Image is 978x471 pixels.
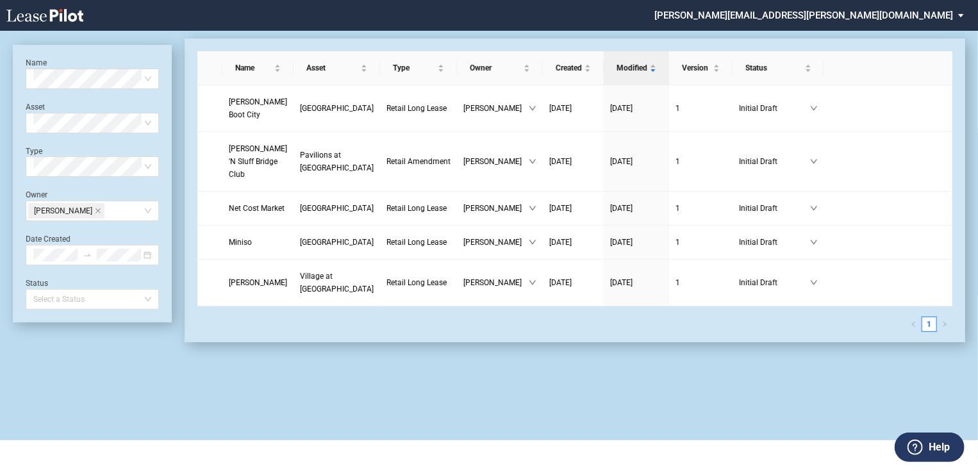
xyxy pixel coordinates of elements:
label: Help [929,439,950,456]
th: Name [222,51,294,85]
span: Retail Long Lease [386,204,447,213]
span: [PERSON_NAME] [463,202,529,215]
span: [DATE] [610,238,633,247]
a: [GEOGRAPHIC_DATA] [300,102,374,115]
span: Pavilions at Eastlake [300,151,374,172]
span: Retail Long Lease [386,278,447,287]
a: [GEOGRAPHIC_DATA] [300,202,374,215]
span: Warby Parker [229,278,287,287]
a: Pavilions at [GEOGRAPHIC_DATA] [300,149,374,174]
span: down [529,238,536,246]
span: down [529,204,536,212]
label: Asset [26,103,45,112]
li: Previous Page [906,317,922,332]
span: down [810,279,818,286]
th: Asset [294,51,380,85]
span: [DATE] [610,278,633,287]
button: right [937,317,952,332]
a: [PERSON_NAME] Boot City [229,95,287,121]
span: 1 [675,104,680,113]
span: Westminster City Center [300,104,374,113]
span: Cavender’s Boot City [229,97,287,119]
span: to [83,251,92,260]
a: 1 [922,317,936,331]
th: Owner [457,51,543,85]
a: 1 [675,236,726,249]
a: Retail Long Lease [386,236,451,249]
span: Initial Draft [739,276,810,289]
span: 1 [675,204,680,213]
th: Version [669,51,733,85]
span: down [810,238,818,246]
a: [DATE] [610,155,663,168]
span: [DATE] [549,204,572,213]
span: [PERSON_NAME] [463,102,529,115]
span: left [911,321,917,327]
span: down [810,204,818,212]
th: Type [380,51,457,85]
a: [PERSON_NAME] 'N Sluff Bridge Club [229,142,287,181]
span: Owner [470,62,521,74]
li: 1 [922,317,937,332]
label: Status [26,279,48,288]
a: [DATE] [549,236,597,249]
span: [PERSON_NAME] [463,276,529,289]
span: Regency Park Shopping Center [300,204,374,213]
span: Ruff 'N Sluff Bridge Club [229,144,287,179]
span: Retail Amendment [386,157,451,166]
label: Owner [26,190,47,199]
th: Created [543,51,604,85]
th: Modified [604,51,669,85]
a: [DATE] [549,276,597,289]
span: 1 [675,278,680,287]
li: Next Page [937,317,952,332]
a: [DATE] [610,202,663,215]
span: [DATE] [610,104,633,113]
span: [PERSON_NAME] [34,204,92,218]
span: down [529,104,536,112]
span: [PERSON_NAME] [463,236,529,249]
span: Created [556,62,582,74]
span: Asset [306,62,358,74]
a: [DATE] [610,102,663,115]
th: Status [733,51,824,85]
span: Initial Draft [739,236,810,249]
span: down [529,158,536,165]
a: [PERSON_NAME] [229,276,287,289]
span: close [95,208,101,214]
a: Retail Long Lease [386,276,451,289]
span: [DATE] [549,278,572,287]
a: 1 [675,202,726,215]
span: Patrick Bennison [28,203,104,219]
a: [DATE] [610,236,663,249]
span: down [810,158,818,165]
span: [DATE] [549,157,572,166]
span: Modified [617,62,647,74]
span: Type [393,62,435,74]
span: Retail Long Lease [386,104,447,113]
span: Name [235,62,272,74]
span: Initial Draft [739,102,810,115]
a: [DATE] [549,155,597,168]
span: Retail Long Lease [386,238,447,247]
label: Type [26,147,42,156]
span: Initial Draft [739,202,810,215]
label: Name [26,58,47,67]
a: 1 [675,155,726,168]
a: Retail Long Lease [386,102,451,115]
a: [DATE] [549,102,597,115]
span: Version [682,62,711,74]
span: 1 [675,157,680,166]
a: Village at [GEOGRAPHIC_DATA] [300,270,374,295]
a: [DATE] [610,276,663,289]
span: swap-right [83,251,92,260]
span: [DATE] [549,104,572,113]
button: left [906,317,922,332]
a: 1 [675,102,726,115]
label: Date Created [26,235,70,244]
span: [PERSON_NAME] [463,155,529,168]
span: Dalewood III Shopping Center [300,238,374,247]
span: Miniso [229,238,252,247]
a: Retail Long Lease [386,202,451,215]
span: [DATE] [610,157,633,166]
